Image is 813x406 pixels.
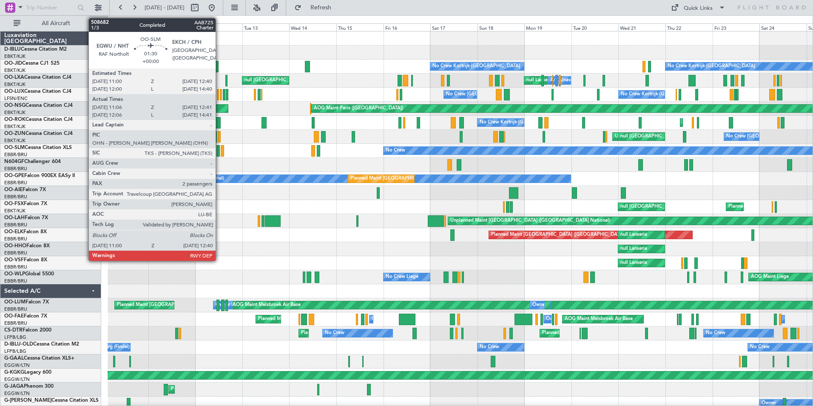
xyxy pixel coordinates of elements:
[4,89,71,94] a: OO-LUXCessna Citation CJ4
[432,60,520,73] div: No Crew Kortrijk-[GEOGRAPHIC_DATA]
[480,116,567,129] div: No Crew Kortrijk-[GEOGRAPHIC_DATA]
[4,117,73,122] a: OO-ROKCessna Citation CJ4
[336,23,384,31] div: Thu 15
[386,271,418,283] div: No Crew Liege
[4,384,24,389] span: G-JAGA
[713,23,760,31] div: Fri 23
[526,74,553,87] div: null Lanseria
[4,342,79,347] a: D-IBLU-OLDCessna Citation M2
[682,116,782,129] div: Planned Maint Kortrijk-[GEOGRAPHIC_DATA]
[491,229,645,241] div: Planned Maint [GEOGRAPHIC_DATA] ([GEOGRAPHIC_DATA] National)
[4,398,99,403] a: G-[PERSON_NAME]Cessna Citation XLS
[550,74,686,87] div: A/C Unavailable [GEOGRAPHIC_DATA]-[GEOGRAPHIC_DATA]
[4,173,75,178] a: OO-GPEFalcon 900EX EASy II
[109,17,124,24] div: [DATE]
[759,23,807,31] div: Sat 24
[4,61,22,66] span: OO-JID
[301,327,435,340] div: Planned Maint [GEOGRAPHIC_DATA] ([GEOGRAPHIC_DATA])
[82,172,224,185] div: No Crew [GEOGRAPHIC_DATA] ([GEOGRAPHIC_DATA] National)
[4,201,24,206] span: OO-FSX
[4,384,54,389] a: G-JAGAPhenom 300
[4,328,51,333] a: CS-DTRFalcon 2000
[171,383,270,396] div: Planned Maint Durham [GEOGRAPHIC_DATA]
[145,4,185,11] span: [DATE] - [DATE]
[4,236,27,242] a: EBBR/BRU
[325,327,344,340] div: No Crew
[4,356,24,361] span: G-GAAL
[4,272,25,277] span: OO-WLP
[4,47,67,52] a: D-IBLUCessna Citation M2
[4,145,25,150] span: OO-SLM
[4,390,30,397] a: EGGW/LTN
[384,23,431,31] div: Fri 16
[4,314,24,319] span: OO-FAE
[620,130,728,143] div: null [GEOGRAPHIC_DATA]-[GEOGRAPHIC_DATA]
[684,4,713,13] div: Quick Links
[117,299,271,312] div: Planned Maint [GEOGRAPHIC_DATA] ([GEOGRAPHIC_DATA] National)
[4,67,26,74] a: EBKT/KJK
[303,5,339,11] span: Refresh
[565,313,633,326] div: AOG Maint Melsbroek Air Base
[4,328,23,333] span: CS-DTR
[620,257,647,269] div: null Lanseria
[4,47,21,52] span: D-IBLU
[4,131,26,136] span: OO-ZUN
[4,81,26,88] a: EBKT/KJK
[195,23,242,31] div: Mon 12
[242,23,290,31] div: Tue 13
[478,23,525,31] div: Sun 18
[751,271,789,283] div: AOG Maint Liege
[4,306,27,312] a: EBBR/BRU
[4,356,74,361] a: G-GAALCessna Citation XLS+
[4,103,26,108] span: OO-NSG
[621,88,708,101] div: No Crew Kortrijk-[GEOGRAPHIC_DATA]
[22,20,90,26] span: All Aircraft
[9,17,92,30] button: All Aircraft
[372,313,429,326] div: Owner Melsbroek Air Base
[4,173,24,178] span: OO-GPE
[4,229,47,234] a: OO-ELKFalcon 8X
[4,187,46,192] a: OO-AIEFalcon 7X
[4,320,27,326] a: EBBR/BRU
[4,264,27,270] a: EBBR/BRU
[668,60,755,73] div: No Crew Kortrijk-[GEOGRAPHIC_DATA]
[4,334,26,340] a: LFPB/LBG
[4,257,47,263] a: OO-VSFFalcon 8X
[4,137,26,144] a: EBKT/KJK
[667,1,730,14] button: Quick Links
[620,243,647,255] div: null Lanseria
[4,201,47,206] a: OO-FSXFalcon 7X
[4,152,27,158] a: EBBR/BRU
[4,187,23,192] span: OO-AIE
[4,109,26,116] a: EBKT/KJK
[350,172,504,185] div: Planned Maint [GEOGRAPHIC_DATA] ([GEOGRAPHIC_DATA] National)
[148,23,196,31] div: Sun 11
[4,194,27,200] a: EBBR/BRU
[4,300,49,305] a: OO-LUMFalcon 7X
[4,166,27,172] a: EBBR/BRU
[4,314,47,319] a: OO-FAEFalcon 7X
[524,23,571,31] div: Mon 19
[4,243,50,249] a: OO-HHOFalcon 8X
[4,208,26,214] a: EBKT/KJK
[4,272,54,277] a: OO-WLPGlobal 5500
[26,1,75,14] input: Trip Number
[4,131,73,136] a: OO-ZUNCessna Citation CJ4
[289,23,336,31] div: Wed 14
[4,215,25,220] span: OO-LAH
[430,23,478,31] div: Sat 17
[706,327,725,340] div: No Crew
[4,159,24,164] span: N604GF
[4,53,26,60] a: EBKT/KJK
[571,23,619,31] div: Tue 20
[233,299,301,312] div: AOG Maint Melsbroek Air Base
[4,370,24,375] span: G-KGKG
[726,130,796,143] div: No Crew [GEOGRAPHIC_DATA]
[4,300,26,305] span: OO-LUM
[4,348,26,355] a: LFPB/LBG
[314,102,403,115] div: AOG Maint Paris ([GEOGRAPHIC_DATA])
[4,95,28,102] a: LFSN/ENC
[4,278,27,284] a: EBBR/BRU
[258,313,412,326] div: Planned Maint [GEOGRAPHIC_DATA] ([GEOGRAPHIC_DATA] National)
[4,257,24,263] span: OO-VSF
